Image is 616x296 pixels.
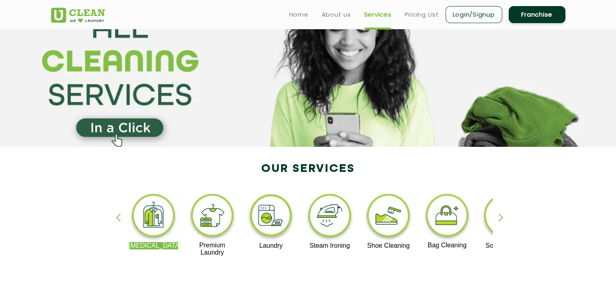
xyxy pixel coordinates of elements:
[481,242,531,249] p: Sofa Cleaning
[364,192,414,242] img: shoe_cleaning_11zon.webp
[422,192,472,242] img: bag_cleaning_11zon.webp
[289,10,309,19] a: Home
[129,192,179,242] img: dry_cleaning_11zon.webp
[405,10,439,19] a: Pricing List
[246,242,296,249] p: Laundry
[509,6,565,23] a: Franchise
[445,6,502,23] a: Login/Signup
[129,242,179,249] p: [MEDICAL_DATA]
[305,192,355,242] img: steam_ironing_11zon.webp
[364,10,392,19] a: Services
[422,242,472,249] p: Bag Cleaning
[481,192,531,242] img: sofa_cleaning_11zon.webp
[246,192,296,242] img: laundry_cleaning_11zon.webp
[322,10,351,19] a: About us
[188,242,237,256] p: Premium Laundry
[305,242,355,249] p: Steam Ironing
[188,192,237,242] img: premium_laundry_cleaning_11zon.webp
[364,242,414,249] p: Shoe Cleaning
[51,8,105,23] img: UClean Laundry and Dry Cleaning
